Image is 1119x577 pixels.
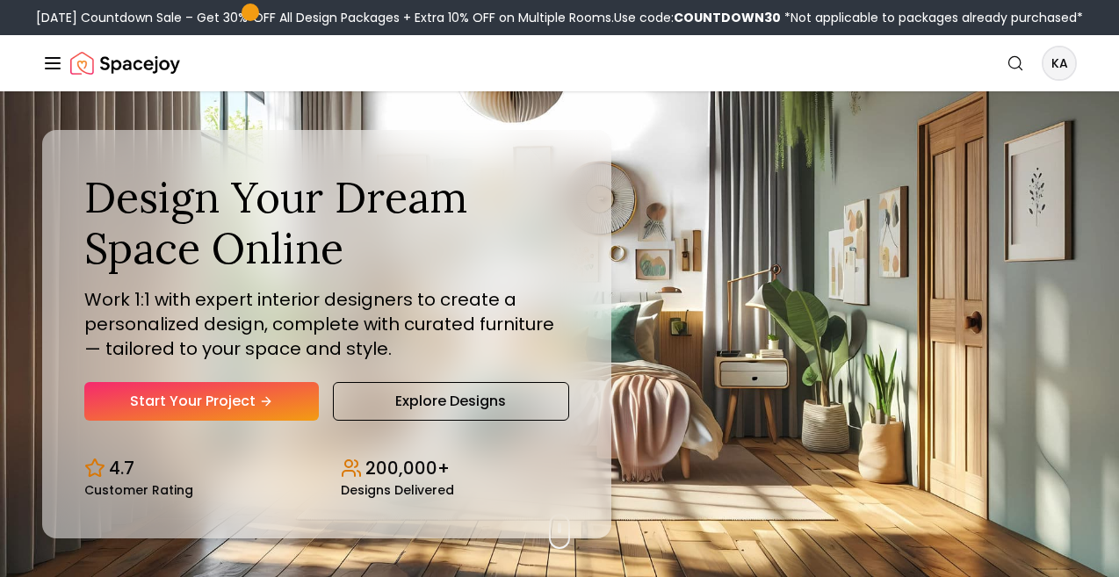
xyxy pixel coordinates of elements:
span: KA [1043,47,1075,79]
p: 200,000+ [365,456,450,480]
h1: Design Your Dream Space Online [84,172,569,273]
span: Use code: [614,9,781,26]
b: COUNTDOWN30 [674,9,781,26]
button: KA [1042,46,1077,81]
a: Start Your Project [84,382,319,421]
div: Design stats [84,442,569,496]
a: Spacejoy [70,46,180,81]
small: Designs Delivered [341,484,454,496]
div: [DATE] Countdown Sale – Get 30% OFF All Design Packages + Extra 10% OFF on Multiple Rooms. [36,9,1083,26]
small: Customer Rating [84,484,193,496]
p: 4.7 [109,456,134,480]
img: Spacejoy Logo [70,46,180,81]
p: Work 1:1 with expert interior designers to create a personalized design, complete with curated fu... [84,287,569,361]
nav: Global [42,35,1077,91]
a: Explore Designs [333,382,569,421]
span: *Not applicable to packages already purchased* [781,9,1083,26]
